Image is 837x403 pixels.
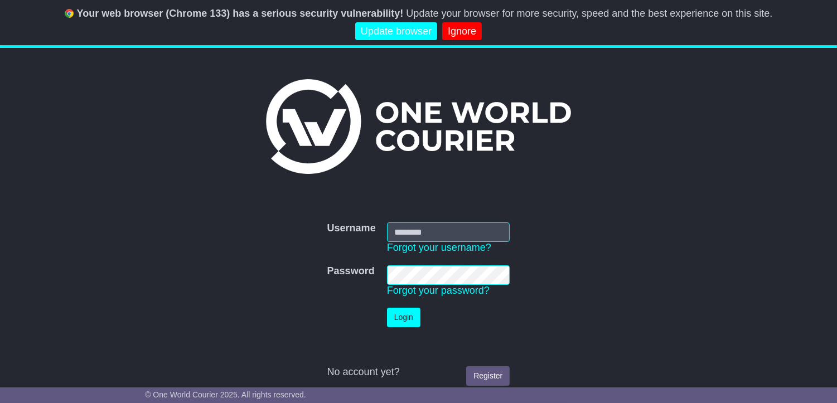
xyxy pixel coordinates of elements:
img: One World [266,79,570,174]
a: Forgot your password? [387,285,490,296]
label: Password [327,265,375,278]
b: Your web browser (Chrome 133) has a serious security vulnerability! [77,8,404,19]
span: © One World Courier 2025. All rights reserved. [145,390,306,399]
span: Update your browser for more security, speed and the best experience on this site. [406,8,772,19]
label: Username [327,222,376,235]
a: Register [466,366,510,386]
button: Login [387,308,420,327]
a: Ignore [442,22,482,41]
a: Forgot your username? [387,242,491,253]
div: No account yet? [327,366,510,378]
a: Update browser [355,22,437,41]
